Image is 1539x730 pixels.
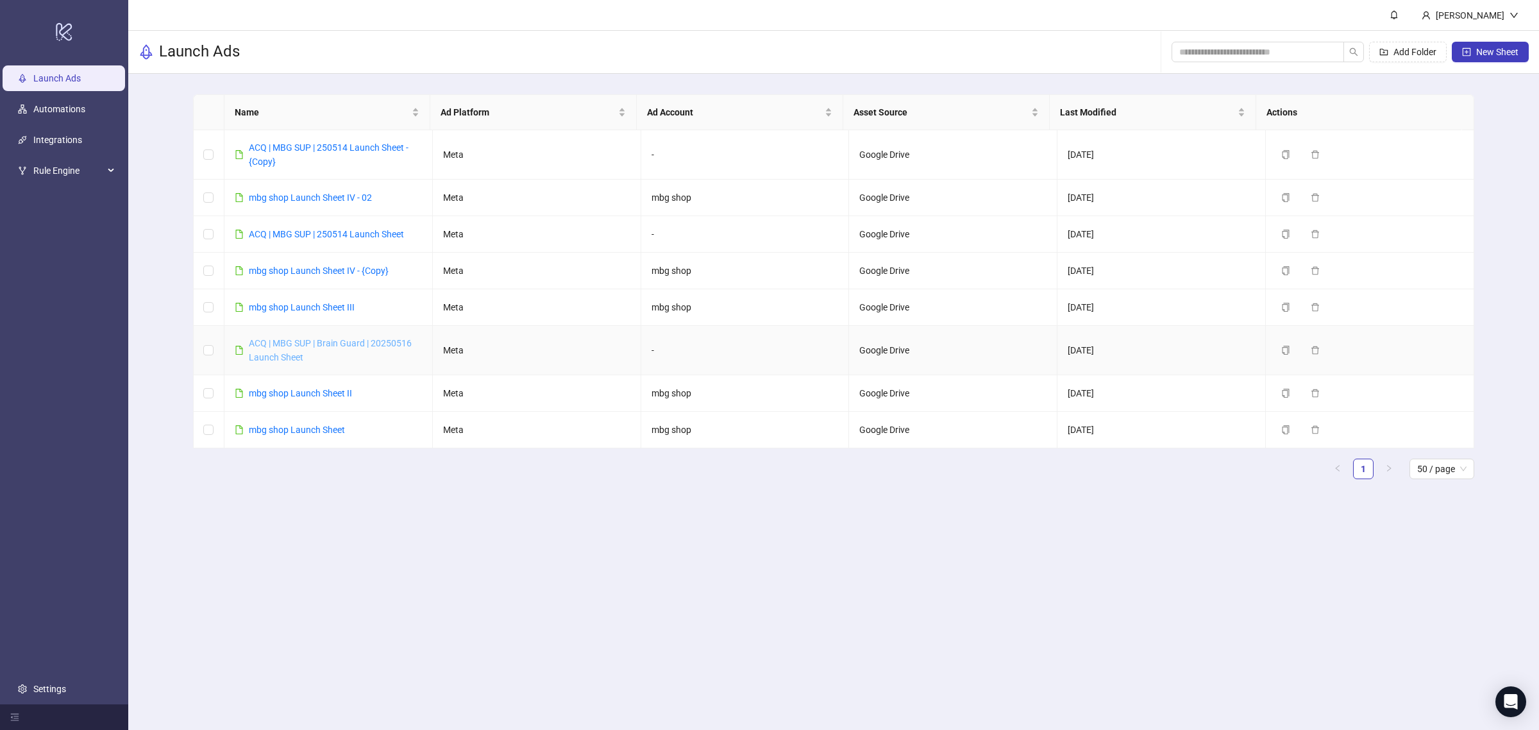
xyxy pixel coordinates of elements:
[249,302,355,312] a: mbg shop Launch Sheet III
[641,412,850,448] td: mbg shop
[1057,130,1266,180] td: [DATE]
[1476,47,1518,57] span: New Sheet
[849,130,1057,180] td: Google Drive
[1379,47,1388,56] span: folder-add
[139,44,154,60] span: rocket
[1422,11,1431,20] span: user
[1393,47,1436,57] span: Add Folder
[235,193,244,202] span: file
[641,216,850,253] td: -
[1311,346,1320,355] span: delete
[1281,425,1290,434] span: copy
[235,230,244,239] span: file
[1327,459,1348,479] button: left
[1281,389,1290,398] span: copy
[1311,150,1320,159] span: delete
[33,104,85,114] a: Automations
[1417,459,1467,479] span: 50 / page
[235,425,244,434] span: file
[1510,11,1518,20] span: down
[441,105,616,119] span: Ad Platform
[433,180,641,216] td: Meta
[249,266,389,276] a: mbg shop Launch Sheet IV - {Copy}
[1050,95,1256,130] th: Last Modified
[1057,289,1266,326] td: [DATE]
[1256,95,1463,130] th: Actions
[849,180,1057,216] td: Google Drive
[641,289,850,326] td: mbg shop
[849,326,1057,375] td: Google Drive
[1057,180,1266,216] td: [DATE]
[1379,459,1399,479] li: Next Page
[1327,459,1348,479] li: Previous Page
[1390,10,1399,19] span: bell
[1311,193,1320,202] span: delete
[1281,303,1290,312] span: copy
[849,412,1057,448] td: Google Drive
[1495,686,1526,717] div: Open Intercom Messenger
[433,130,641,180] td: Meta
[1311,425,1320,434] span: delete
[249,388,352,398] a: mbg shop Launch Sheet II
[641,180,850,216] td: mbg shop
[1057,253,1266,289] td: [DATE]
[249,192,372,203] a: mbg shop Launch Sheet IV - 02
[10,713,19,722] span: menu-fold
[430,95,637,130] th: Ad Platform
[1057,412,1266,448] td: [DATE]
[1281,230,1290,239] span: copy
[1057,326,1266,375] td: [DATE]
[235,389,244,398] span: file
[1281,266,1290,275] span: copy
[1311,266,1320,275] span: delete
[433,326,641,375] td: Meta
[1431,8,1510,22] div: [PERSON_NAME]
[1379,459,1399,479] button: right
[224,95,431,130] th: Name
[235,303,244,312] span: file
[249,229,404,239] a: ACQ | MBG SUP | 250514 Launch Sheet
[1311,230,1320,239] span: delete
[1385,464,1393,472] span: right
[641,253,850,289] td: mbg shop
[641,375,850,412] td: mbg shop
[1057,216,1266,253] td: [DATE]
[1462,47,1471,56] span: plus-square
[849,216,1057,253] td: Google Drive
[18,166,27,175] span: fork
[33,73,81,83] a: Launch Ads
[1354,459,1373,479] a: 1
[1281,150,1290,159] span: copy
[33,158,104,183] span: Rule Engine
[641,130,850,180] td: -
[1334,464,1341,472] span: left
[1353,459,1374,479] li: 1
[1452,42,1529,62] button: New Sheet
[33,135,82,145] a: Integrations
[433,216,641,253] td: Meta
[235,150,244,159] span: file
[235,266,244,275] span: file
[1057,375,1266,412] td: [DATE]
[1281,346,1290,355] span: copy
[647,105,822,119] span: Ad Account
[641,326,850,375] td: -
[1281,193,1290,202] span: copy
[249,338,412,362] a: ACQ | MBG SUP | Brain Guard | 20250516 Launch Sheet
[249,425,345,435] a: mbg shop Launch Sheet
[1349,47,1358,56] span: search
[1369,42,1447,62] button: Add Folder
[433,412,641,448] td: Meta
[249,142,408,167] a: ACQ | MBG SUP | 250514 Launch Sheet - {Copy}
[159,42,240,62] h3: Launch Ads
[33,684,66,694] a: Settings
[1409,459,1474,479] div: Page Size
[433,253,641,289] td: Meta
[433,289,641,326] td: Meta
[235,346,244,355] span: file
[1311,389,1320,398] span: delete
[235,105,410,119] span: Name
[1311,303,1320,312] span: delete
[1060,105,1235,119] span: Last Modified
[849,375,1057,412] td: Google Drive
